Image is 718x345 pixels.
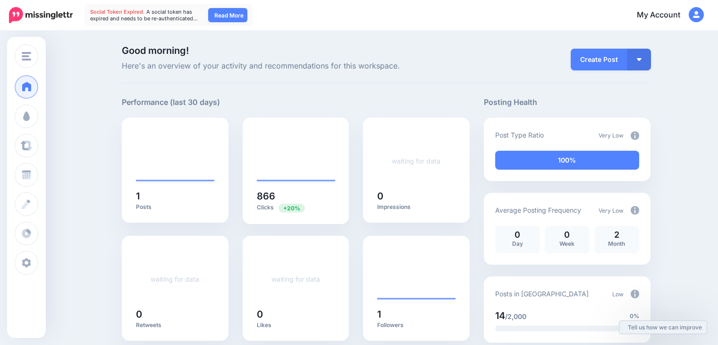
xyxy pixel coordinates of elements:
span: A social token has expired and needs to be re-authenticated… [90,9,198,22]
h5: 1 [136,191,214,201]
img: info-circle-grey.png [631,206,639,215]
p: Posts [136,203,214,211]
span: /2,000 [505,312,526,320]
img: info-circle-grey.png [631,290,639,298]
span: Day [512,240,523,247]
p: Post Type Ratio [495,129,544,140]
div: 100% of your posts in the last 30 days have been from Drip Campaigns [495,151,639,170]
p: Followers [377,321,456,329]
h5: 1 [377,310,456,319]
a: waiting for data [271,275,320,283]
a: waiting for data [151,275,199,283]
img: arrow-down-white.png [637,58,642,61]
a: Create Post [571,49,627,70]
h5: 0 [257,310,335,319]
p: Posts in [GEOGRAPHIC_DATA] [495,288,589,299]
a: Read More [208,8,247,22]
span: Previous period: 720 [279,204,305,213]
p: Average Posting Frequency [495,205,581,216]
p: Impressions [377,203,456,211]
h5: 0 [377,191,456,201]
img: menu.png [22,52,31,60]
span: Low [612,291,624,298]
p: Clicks [257,203,335,212]
span: 0% [630,311,639,321]
p: Retweets [136,321,214,329]
span: Good morning! [122,45,189,56]
a: waiting for data [392,157,440,165]
span: Month [608,240,625,247]
span: Week [559,240,574,247]
img: Missinglettr [9,7,73,23]
span: 14 [495,310,505,321]
img: info-circle-grey.png [631,131,639,140]
a: My Account [627,4,704,27]
h5: Performance (last 30 days) [122,96,220,108]
span: Very Low [599,132,624,139]
a: Tell us how we can improve [619,321,707,334]
p: 0 [549,231,585,239]
p: 0 [500,231,535,239]
h5: 866 [257,191,335,201]
h5: 0 [136,310,214,319]
p: 2 [599,231,634,239]
span: Very Low [599,207,624,214]
h5: Posting Health [484,96,650,108]
p: Likes [257,321,335,329]
span: Social Token Expired. [90,9,145,15]
span: Here's an overview of your activity and recommendations for this workspace. [122,60,470,72]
